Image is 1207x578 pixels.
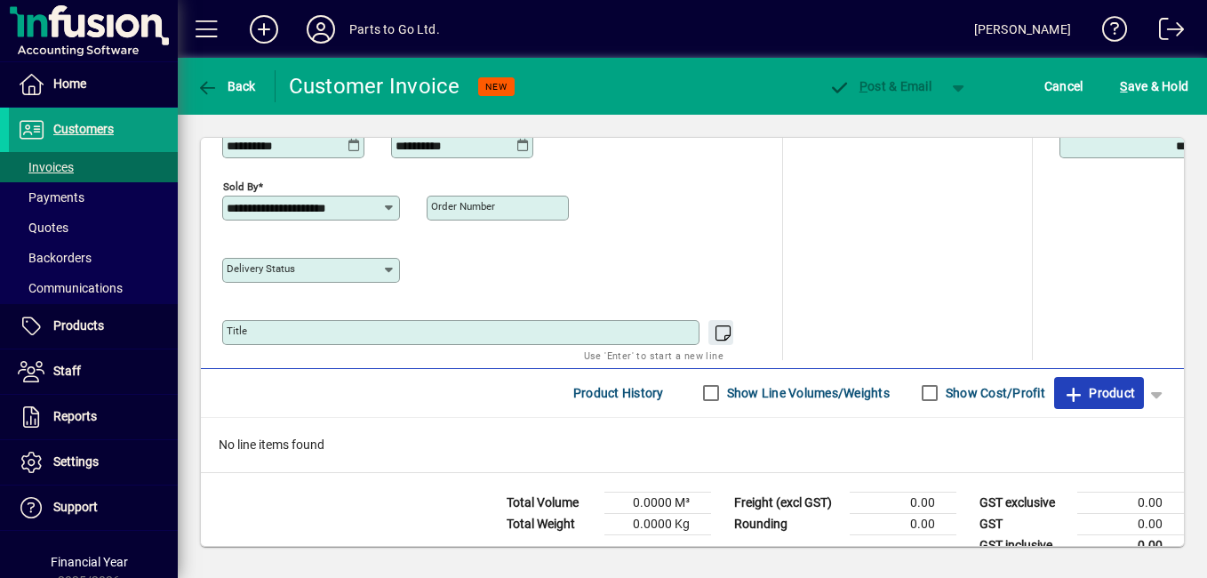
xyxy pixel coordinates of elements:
[196,79,256,93] span: Back
[1077,513,1184,534] td: 0.00
[53,318,104,333] span: Products
[18,160,74,174] span: Invoices
[9,213,178,243] a: Quotes
[9,440,178,485] a: Settings
[292,13,349,45] button: Profile
[498,513,604,534] td: Total Weight
[53,500,98,514] span: Support
[1120,72,1188,100] span: ave & Hold
[9,182,178,213] a: Payments
[971,492,1077,513] td: GST exclusive
[1077,534,1184,557] td: 0.00
[498,492,604,513] td: Total Volume
[53,409,97,423] span: Reports
[227,262,295,275] mat-label: Delivery status
[566,377,671,409] button: Product History
[18,221,68,235] span: Quotes
[584,345,723,365] mat-hint: Use 'Enter' to start a new line
[828,79,931,93] span: ost & Email
[9,152,178,182] a: Invoices
[1089,4,1128,61] a: Knowledge Base
[289,72,460,100] div: Customer Invoice
[9,243,178,273] a: Backorders
[9,395,178,439] a: Reports
[9,349,178,394] a: Staff
[53,122,114,136] span: Customers
[53,76,86,91] span: Home
[1115,70,1193,102] button: Save & Hold
[1146,4,1185,61] a: Logout
[9,486,178,530] a: Support
[573,379,664,407] span: Product History
[725,492,850,513] td: Freight (excl GST)
[349,15,440,44] div: Parts to Go Ltd.
[971,534,1077,557] td: GST inclusive
[18,190,84,205] span: Payments
[9,273,178,303] a: Communications
[9,62,178,107] a: Home
[53,454,99,469] span: Settings
[1040,70,1088,102] button: Cancel
[942,384,1045,402] label: Show Cost/Profit
[1044,72,1083,100] span: Cancel
[51,555,128,569] span: Financial Year
[53,364,81,378] span: Staff
[178,70,276,102] app-page-header-button: Back
[723,384,890,402] label: Show Line Volumes/Weights
[859,79,867,93] span: P
[18,251,92,265] span: Backorders
[725,513,850,534] td: Rounding
[850,513,956,534] td: 0.00
[223,180,258,192] mat-label: Sold by
[974,15,1071,44] div: [PERSON_NAME]
[604,513,711,534] td: 0.0000 Kg
[201,418,1184,472] div: No line items found
[18,281,123,295] span: Communications
[1077,492,1184,513] td: 0.00
[1063,379,1135,407] span: Product
[431,200,495,213] mat-label: Order number
[850,492,956,513] td: 0.00
[485,81,508,92] span: NEW
[819,70,940,102] button: Post & Email
[971,513,1077,534] td: GST
[9,304,178,349] a: Products
[604,492,711,513] td: 0.0000 M³
[227,325,247,337] mat-label: Title
[1120,79,1127,93] span: S
[236,13,292,45] button: Add
[1054,377,1144,409] button: Product
[192,70,260,102] button: Back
